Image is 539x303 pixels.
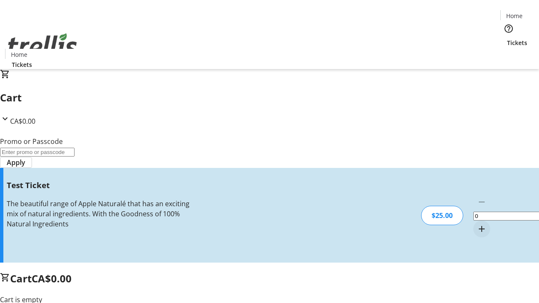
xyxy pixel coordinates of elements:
button: Increment by one [473,221,490,237]
span: Home [11,50,27,59]
div: The beautiful range of Apple Naturalé that has an exciting mix of natural ingredients. With the G... [7,199,191,229]
span: CA$0.00 [32,271,72,285]
a: Home [5,50,32,59]
div: $25.00 [421,206,463,225]
button: Cart [500,47,517,64]
button: Help [500,20,517,37]
h3: Test Ticket [7,179,191,191]
a: Tickets [5,60,39,69]
span: Tickets [507,38,527,47]
img: Orient E2E Organization PY8owYgghp's Logo [5,24,80,66]
span: Apply [7,157,25,167]
span: Home [506,11,523,20]
a: Home [501,11,528,20]
span: CA$0.00 [10,117,35,126]
a: Tickets [500,38,534,47]
span: Tickets [12,60,32,69]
